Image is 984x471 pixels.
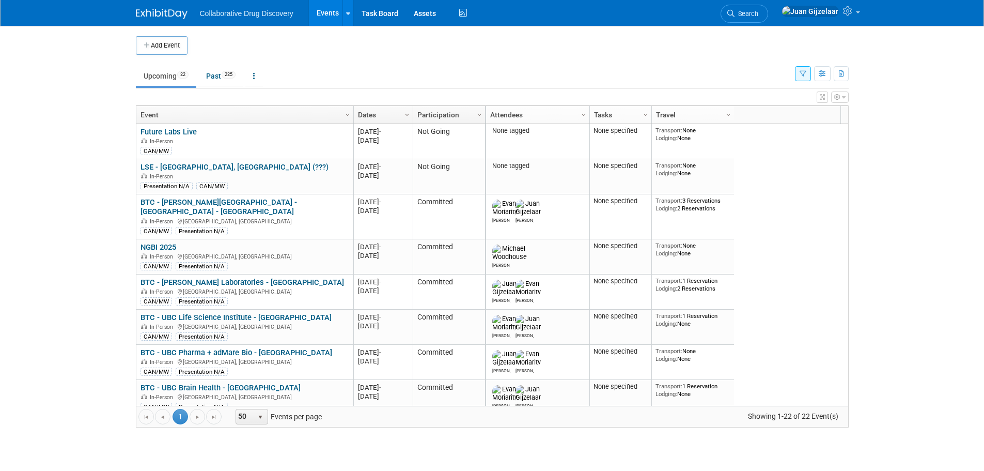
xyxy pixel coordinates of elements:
div: CAN/MW [140,147,172,155]
span: Transport: [655,277,682,284]
a: Tasks [594,106,645,124]
div: [DATE] [358,357,408,366]
td: Not Going [413,124,485,159]
div: None None [655,127,730,142]
span: Lodging: [655,320,677,327]
span: Go to the first page [142,413,150,421]
a: Column Settings [401,106,413,121]
div: [DATE] [358,206,408,215]
div: [GEOGRAPHIC_DATA], [GEOGRAPHIC_DATA] [140,217,349,225]
div: [DATE] [358,392,408,401]
span: Transport: [655,162,682,169]
div: CAN/MW [140,368,172,376]
span: In-Person [150,138,176,145]
div: None specified [593,197,647,205]
span: Lodging: [655,390,677,398]
td: Committed [413,194,485,239]
div: Presentation N/A [176,368,228,376]
div: CAN/MW [140,332,172,341]
span: In-Person [150,173,176,180]
div: Presentation N/A [176,403,228,411]
div: None specified [593,277,647,285]
div: Presentation N/A [176,332,228,341]
img: In-Person Event [141,173,147,178]
a: BTC - [PERSON_NAME] Laboratories - [GEOGRAPHIC_DATA] [140,278,344,287]
td: Committed [413,275,485,310]
img: Juan Gijzelaar [516,315,541,331]
img: In-Person Event [141,394,147,399]
div: [GEOGRAPHIC_DATA], [GEOGRAPHIC_DATA] [140,252,349,261]
span: Collaborative Drug Discovery [200,9,293,18]
a: Go to the next page [190,409,205,424]
img: Juan Gijzelaar [492,350,518,367]
span: In-Person [150,253,176,260]
a: Go to the last page [206,409,222,424]
img: Evan Moriarity [516,350,541,367]
a: BTC - UBC Brain Health - [GEOGRAPHIC_DATA] [140,383,301,392]
div: Presentation N/A [176,227,228,235]
div: None specified [593,383,647,391]
span: select [256,413,264,421]
a: Go to the previous page [155,409,170,424]
img: Juan Gijzelaar [516,200,541,216]
img: Evan Moriarity [492,200,518,216]
img: Evan Moriarity [516,280,541,296]
span: In-Person [150,324,176,330]
div: Juan Gijzelaar [516,402,534,408]
span: Transport: [655,347,682,355]
a: Column Settings [723,106,734,121]
span: Lodging: [655,134,677,142]
div: [DATE] [358,136,408,145]
div: Evan Moriarity [492,331,510,338]
div: 1 Reservation 2 Reservations [655,277,730,292]
span: - [379,313,381,321]
td: Committed [413,239,485,275]
div: Presentation N/A [140,182,193,190]
span: - [379,243,381,251]
div: [DATE] [358,322,408,330]
span: Lodging: [655,250,677,257]
a: Upcoming22 [136,66,196,86]
div: None specified [593,162,647,170]
a: BTC - [PERSON_NAME][GEOGRAPHIC_DATA] - [GEOGRAPHIC_DATA] - [GEOGRAPHIC_DATA] [140,197,297,217]
div: Evan Moriarity [492,216,510,223]
div: [DATE] [358,278,408,286]
div: None specified [593,347,647,356]
span: Transport: [655,312,682,320]
img: Michael Woodhouse [492,245,527,261]
div: 3 Reservations 2 Reservations [655,197,730,212]
span: Column Settings [343,111,352,119]
a: Event [140,106,347,124]
td: Not Going [413,159,485,194]
span: Lodging: [655,355,677,362]
div: CAN/MW [140,227,172,235]
a: Column Settings [640,106,651,121]
td: Committed [413,345,485,380]
span: Showing 1-22 of 22 Event(s) [738,409,848,423]
a: Column Settings [342,106,353,121]
div: None tagged [490,127,585,135]
div: Evan Moriarity [516,367,534,373]
span: 22 [177,71,189,79]
div: None specified [593,312,647,321]
span: Lodging: [655,170,677,177]
td: Committed [413,310,485,345]
div: [DATE] [358,348,408,357]
span: Column Settings [403,111,411,119]
div: [DATE] [358,286,408,295]
span: Go to the last page [210,413,218,421]
span: Transport: [655,197,682,204]
div: Juan Gijzelaar [492,367,510,373]
span: 1 [173,409,188,424]
div: None tagged [490,162,585,170]
img: In-Person Event [141,324,147,329]
div: [GEOGRAPHIC_DATA], [GEOGRAPHIC_DATA] [140,287,349,296]
img: In-Person Event [141,359,147,364]
a: Travel [656,106,727,124]
div: 1 Reservation None [655,383,730,398]
img: Juan Gijzelaar [782,6,839,17]
div: Juan Gijzelaar [516,216,534,223]
div: Presentation N/A [176,297,228,306]
span: Column Settings [724,111,732,119]
img: In-Person Event [141,138,147,143]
